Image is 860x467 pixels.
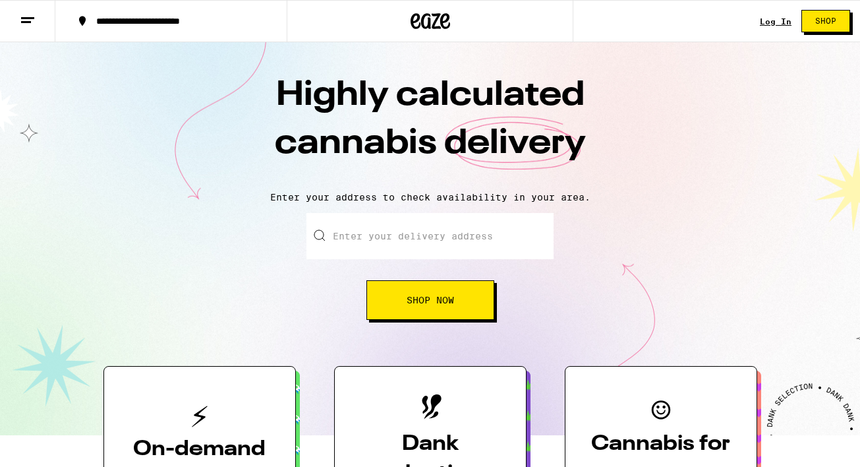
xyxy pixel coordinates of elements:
button: Shop [801,10,850,32]
h1: Highly calculated cannabis delivery [200,72,661,181]
span: Shop [815,17,836,25]
button: Shop Now [366,280,494,320]
a: Shop [791,10,860,32]
input: Enter your delivery address [306,213,554,259]
p: Enter your address to check availability in your area. [13,192,847,202]
span: Shop Now [407,296,454,305]
a: Log In [760,17,791,26]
